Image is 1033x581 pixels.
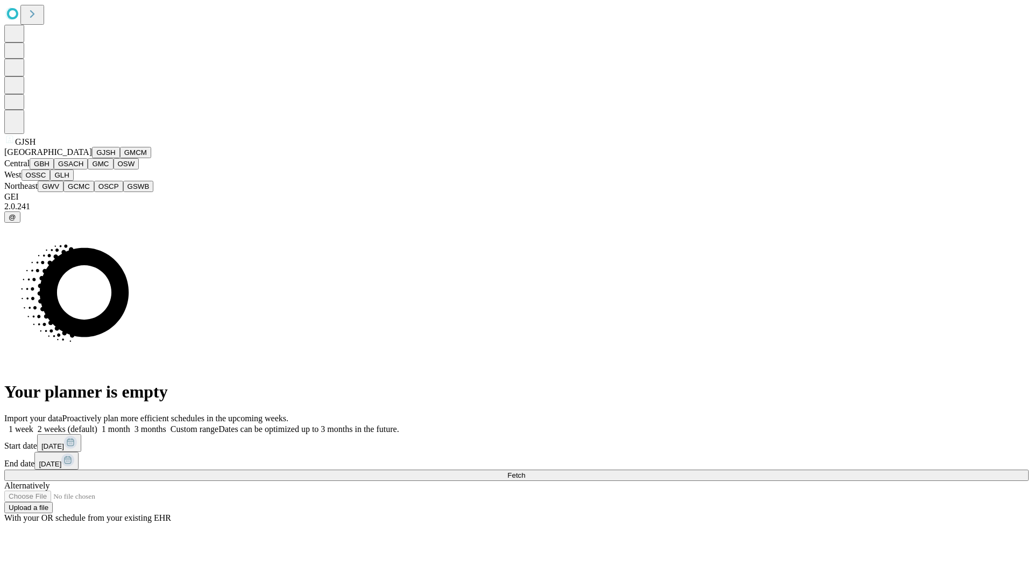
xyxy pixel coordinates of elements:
[123,181,154,192] button: GSWB
[4,513,171,522] span: With your OR schedule from your existing EHR
[37,434,81,452] button: [DATE]
[4,414,62,423] span: Import your data
[22,169,51,181] button: OSSC
[54,158,88,169] button: GSACH
[41,442,64,450] span: [DATE]
[34,452,79,470] button: [DATE]
[4,181,38,190] span: Northeast
[114,158,139,169] button: OSW
[4,159,30,168] span: Central
[62,414,288,423] span: Proactively plan more efficient schedules in the upcoming weeks.
[88,158,113,169] button: GMC
[38,424,97,434] span: 2 weeks (default)
[38,181,63,192] button: GWV
[94,181,123,192] button: OSCP
[4,147,92,157] span: [GEOGRAPHIC_DATA]
[171,424,218,434] span: Custom range
[4,192,1029,202] div: GEI
[4,481,49,490] span: Alternatively
[4,470,1029,481] button: Fetch
[120,147,151,158] button: GMCM
[9,213,16,221] span: @
[92,147,120,158] button: GJSH
[135,424,166,434] span: 3 months
[102,424,130,434] span: 1 month
[4,434,1029,452] div: Start date
[4,452,1029,470] div: End date
[4,170,22,179] span: West
[50,169,73,181] button: GLH
[4,502,53,513] button: Upload a file
[4,211,20,223] button: @
[30,158,54,169] button: GBH
[218,424,399,434] span: Dates can be optimized up to 3 months in the future.
[39,460,61,468] span: [DATE]
[507,471,525,479] span: Fetch
[15,137,36,146] span: GJSH
[63,181,94,192] button: GCMC
[4,382,1029,402] h1: Your planner is empty
[9,424,33,434] span: 1 week
[4,202,1029,211] div: 2.0.241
